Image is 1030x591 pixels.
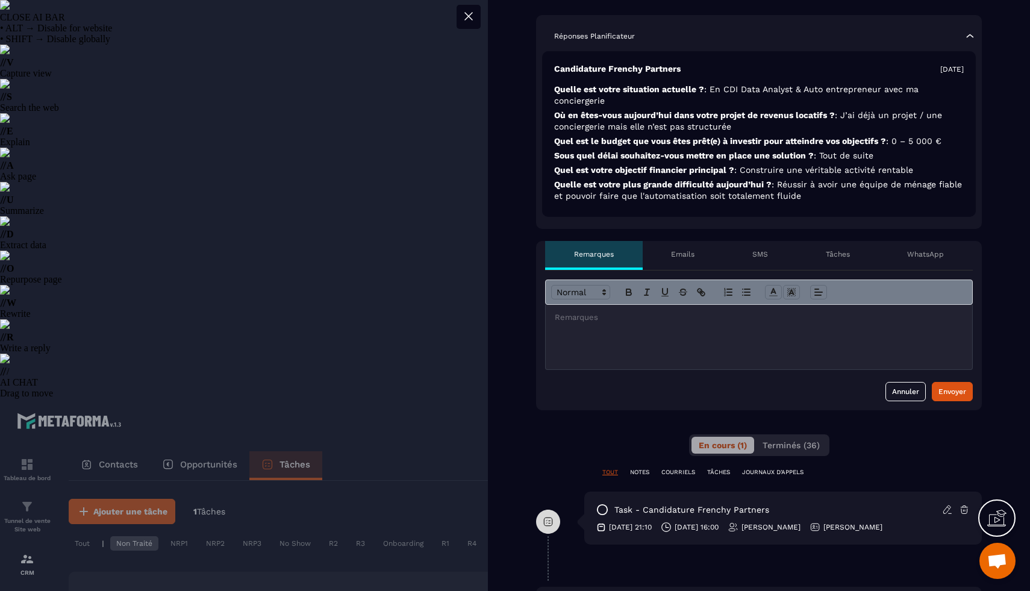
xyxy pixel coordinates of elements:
[609,522,652,532] p: [DATE] 21:10
[630,468,649,477] p: NOTES
[661,468,695,477] p: COURRIELS
[699,440,747,450] span: En cours (1)
[742,468,804,477] p: JOURNAUX D'APPELS
[755,437,827,454] button: Terminés (36)
[614,504,769,516] p: task - Candidature Frenchy Partners
[741,522,801,532] p: [PERSON_NAME]
[979,543,1016,579] div: Ouvrir le chat
[823,522,882,532] p: [PERSON_NAME]
[691,437,754,454] button: En cours (1)
[675,522,719,532] p: [DATE] 16:00
[707,468,730,477] p: TÂCHES
[763,440,820,450] span: Terminés (36)
[602,468,618,477] p: TOUT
